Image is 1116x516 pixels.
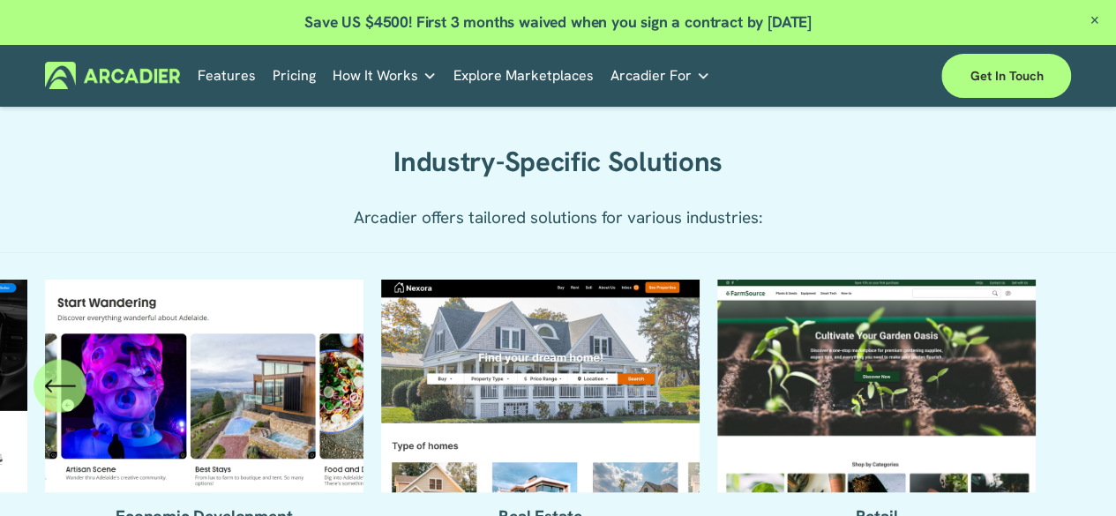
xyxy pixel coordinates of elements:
[1028,431,1116,516] div: Widget de chat
[333,64,418,88] span: How It Works
[273,62,316,89] a: Pricing
[354,206,763,228] span: Arcadier offers tailored solutions for various industries:
[610,62,710,89] a: folder dropdown
[198,62,256,89] a: Features
[453,62,594,89] a: Explore Marketplaces
[610,64,692,88] span: Arcadier For
[1028,431,1116,516] iframe: Chat Widget
[34,359,86,412] button: Previous
[354,145,761,179] h2: Industry-Specific Solutions
[45,62,180,89] img: Arcadier
[333,62,437,89] a: folder dropdown
[941,54,1071,98] a: Get in touch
